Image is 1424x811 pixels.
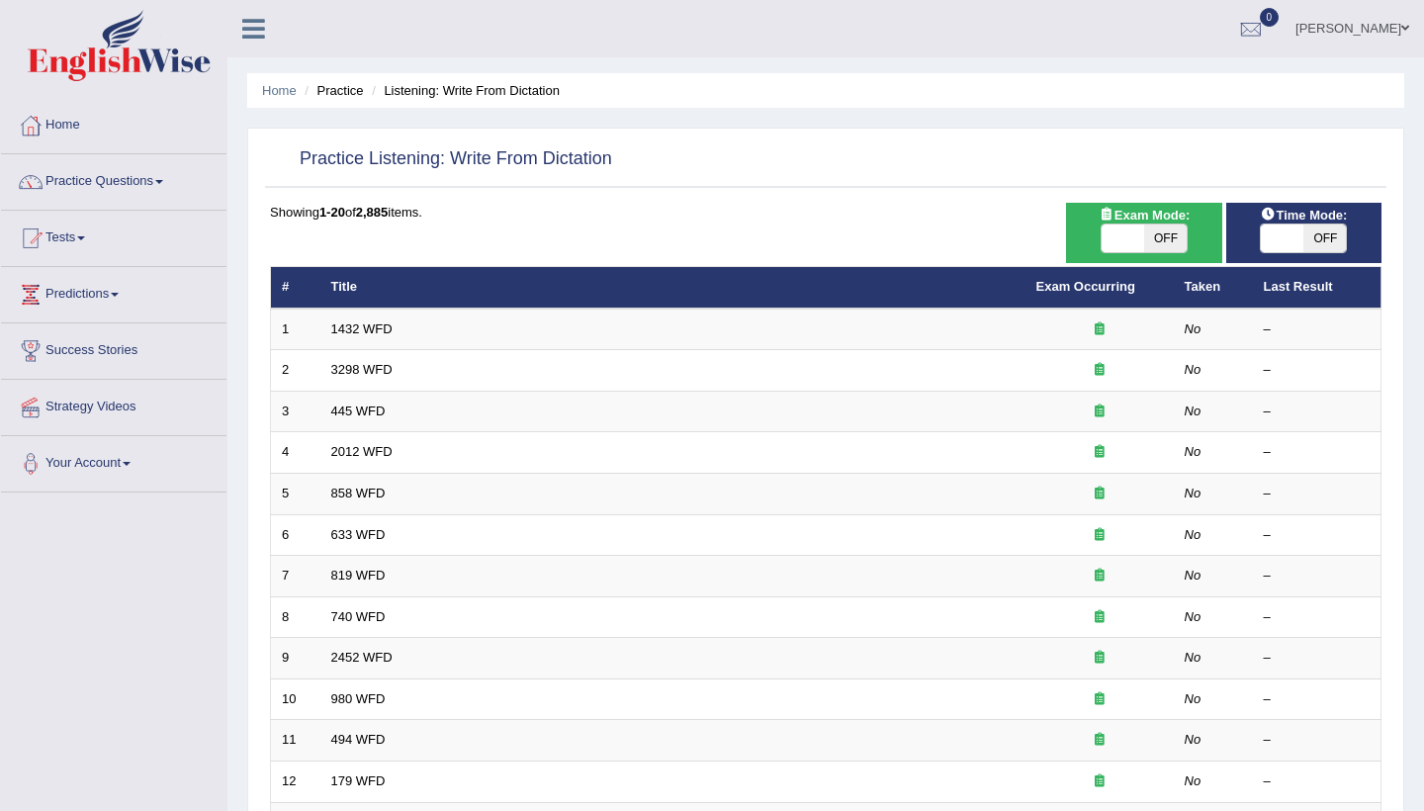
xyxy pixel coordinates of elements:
[1185,527,1201,542] em: No
[1264,320,1371,339] div: –
[271,432,320,474] td: 4
[1252,205,1355,225] span: Time Mode:
[331,486,386,500] a: 858 WFD
[319,205,345,220] b: 1-20
[331,362,393,377] a: 3298 WFD
[331,732,386,747] a: 494 WFD
[1036,608,1163,627] div: Exam occurring question
[300,81,363,100] li: Practice
[1,380,226,429] a: Strategy Videos
[331,691,386,706] a: 980 WFD
[271,556,320,597] td: 7
[1185,732,1201,747] em: No
[331,773,386,788] a: 179 WFD
[271,638,320,679] td: 9
[1,436,226,486] a: Your Account
[1185,321,1201,336] em: No
[356,205,389,220] b: 2,885
[1185,691,1201,706] em: No
[1264,443,1371,462] div: –
[331,650,393,665] a: 2452 WFD
[1264,690,1371,709] div: –
[331,321,393,336] a: 1432 WFD
[1185,486,1201,500] em: No
[1036,485,1163,503] div: Exam occurring question
[1264,526,1371,545] div: –
[271,391,320,432] td: 3
[1264,567,1371,586] div: –
[367,81,560,100] li: Listening: Write From Dictation
[1264,649,1371,668] div: –
[320,267,1025,309] th: Title
[1,267,226,316] a: Predictions
[1174,267,1253,309] th: Taken
[1185,609,1201,624] em: No
[1264,403,1371,421] div: –
[1036,772,1163,791] div: Exam occurring question
[331,404,386,418] a: 445 WFD
[1185,568,1201,583] em: No
[1036,649,1163,668] div: Exam occurring question
[1260,8,1280,27] span: 0
[1036,690,1163,709] div: Exam occurring question
[271,267,320,309] th: #
[1066,203,1221,263] div: Show exams occurring in exams
[1253,267,1381,309] th: Last Result
[1,211,226,260] a: Tests
[1264,608,1371,627] div: –
[271,309,320,350] td: 1
[1036,731,1163,750] div: Exam occurring question
[331,609,386,624] a: 740 WFD
[1144,225,1187,252] span: OFF
[271,514,320,556] td: 6
[1036,443,1163,462] div: Exam occurring question
[271,678,320,720] td: 10
[1091,205,1198,225] span: Exam Mode:
[1303,225,1346,252] span: OFF
[1185,404,1201,418] em: No
[1,323,226,373] a: Success Stories
[1036,567,1163,586] div: Exam occurring question
[1185,773,1201,788] em: No
[1185,650,1201,665] em: No
[1264,772,1371,791] div: –
[1036,320,1163,339] div: Exam occurring question
[271,720,320,762] td: 11
[1264,485,1371,503] div: –
[1,154,226,204] a: Practice Questions
[331,444,393,459] a: 2012 WFD
[331,568,386,583] a: 819 WFD
[331,527,386,542] a: 633 WFD
[1185,444,1201,459] em: No
[1036,361,1163,380] div: Exam occurring question
[1264,361,1371,380] div: –
[271,761,320,802] td: 12
[1036,279,1135,294] a: Exam Occurring
[271,596,320,638] td: 8
[1264,731,1371,750] div: –
[270,203,1381,222] div: Showing of items.
[1036,403,1163,421] div: Exam occurring question
[271,474,320,515] td: 5
[271,350,320,392] td: 2
[262,83,297,98] a: Home
[1,98,226,147] a: Home
[1185,362,1201,377] em: No
[270,144,612,174] h2: Practice Listening: Write From Dictation
[1036,526,1163,545] div: Exam occurring question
